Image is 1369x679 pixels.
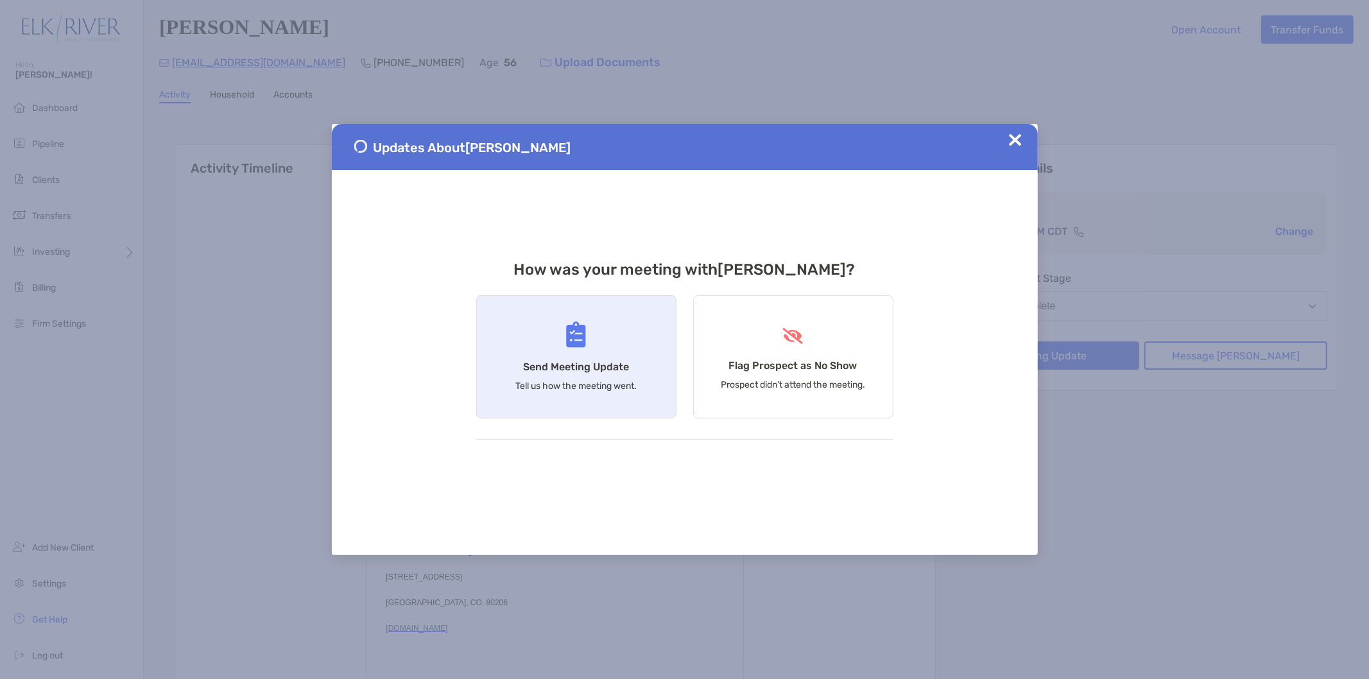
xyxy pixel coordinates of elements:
[374,140,571,155] span: Updates About [PERSON_NAME]
[729,359,857,372] h4: Flag Prospect as No Show
[721,379,865,390] p: Prospect didn’t attend the meeting.
[476,261,893,279] h3: How was your meeting with [PERSON_NAME] ?
[515,381,637,391] p: Tell us how the meeting went.
[781,328,805,344] img: Flag Prospect as No Show
[354,140,367,153] img: Send Meeting Update 1
[1009,133,1022,146] img: Close Updates Zoe
[566,322,586,348] img: Send Meeting Update
[523,361,629,373] h4: Send Meeting Update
